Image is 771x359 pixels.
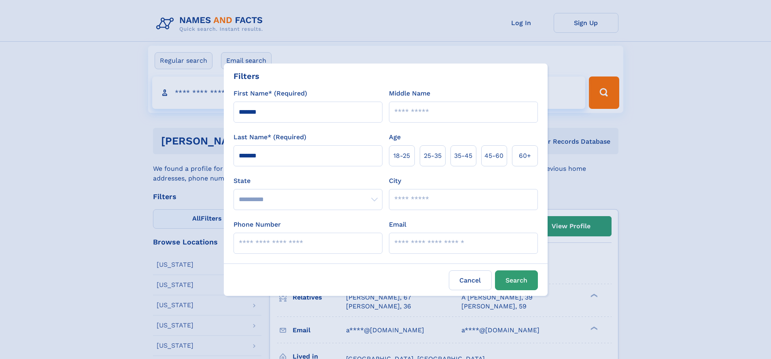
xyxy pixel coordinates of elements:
[484,151,503,161] span: 45‑60
[393,151,410,161] span: 18‑25
[234,132,306,142] label: Last Name* (Required)
[389,220,406,229] label: Email
[519,151,531,161] span: 60+
[454,151,472,161] span: 35‑45
[234,89,307,98] label: First Name* (Required)
[234,176,382,186] label: State
[234,220,281,229] label: Phone Number
[424,151,442,161] span: 25‑35
[495,270,538,290] button: Search
[389,89,430,98] label: Middle Name
[234,70,259,82] div: Filters
[389,132,401,142] label: Age
[389,176,401,186] label: City
[449,270,492,290] label: Cancel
